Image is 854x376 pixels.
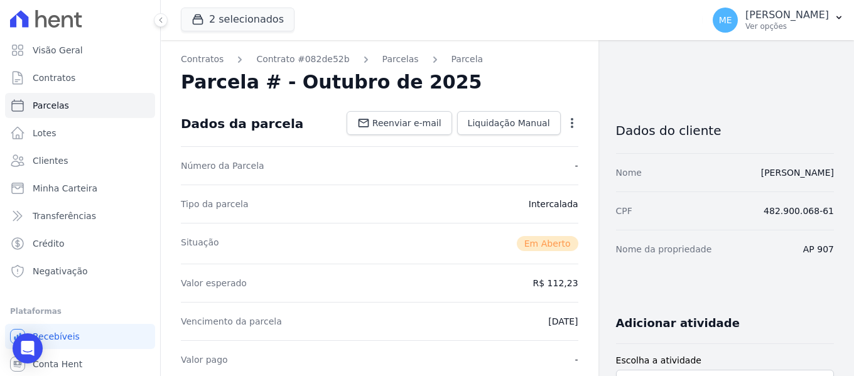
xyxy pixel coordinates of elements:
div: Plataformas [10,304,150,319]
nav: Breadcrumb [181,53,578,66]
h3: Dados do cliente [616,123,834,138]
span: Em Aberto [517,236,578,251]
a: Clientes [5,148,155,173]
dd: [DATE] [548,315,578,328]
span: Crédito [33,237,65,250]
span: ME [719,16,732,24]
a: Contrato #082de52b [256,53,349,66]
dd: - [575,353,578,366]
dd: 482.900.068-61 [764,205,834,217]
span: Lotes [33,127,57,139]
a: Parcelas [382,53,419,66]
dt: Valor pago [181,353,228,366]
button: ME [PERSON_NAME] Ver opções [703,3,854,38]
a: Reenviar e-mail [347,111,452,135]
span: Negativação [33,265,88,277]
h2: Parcela # - Outubro de 2025 [181,71,482,94]
a: Negativação [5,259,155,284]
dd: AP 907 [803,243,834,255]
a: Parcela [451,53,484,66]
a: Lotes [5,121,155,146]
button: 2 selecionados [181,8,295,31]
dt: Valor esperado [181,277,247,289]
div: Dados da parcela [181,116,303,131]
span: Contratos [33,72,75,84]
dt: Vencimento da parcela [181,315,282,328]
a: Liquidação Manual [457,111,561,135]
dt: Nome [616,166,642,179]
p: Ver opções [745,21,829,31]
span: Clientes [33,154,68,167]
a: Visão Geral [5,38,155,63]
a: Recebíveis [5,324,155,349]
label: Escolha a atividade [616,354,834,367]
a: [PERSON_NAME] [761,168,834,178]
dt: Situação [181,236,219,251]
dd: Intercalada [529,198,578,210]
dt: Número da Parcela [181,159,264,172]
a: Contratos [181,53,224,66]
dd: R$ 112,23 [533,277,578,289]
div: Open Intercom Messenger [13,333,43,363]
dt: CPF [616,205,632,217]
span: Reenviar e-mail [372,117,441,129]
p: [PERSON_NAME] [745,9,829,21]
a: Crédito [5,231,155,256]
span: Visão Geral [33,44,83,56]
a: Contratos [5,65,155,90]
span: Conta Hent [33,358,82,370]
a: Transferências [5,203,155,228]
span: Transferências [33,210,96,222]
dd: - [575,159,578,172]
span: Liquidação Manual [468,117,550,129]
span: Minha Carteira [33,182,97,195]
dt: Tipo da parcela [181,198,249,210]
dt: Nome da propriedade [616,243,712,255]
span: Parcelas [33,99,69,112]
a: Parcelas [5,93,155,118]
a: Minha Carteira [5,176,155,201]
h3: Adicionar atividade [616,316,740,331]
span: Recebíveis [33,330,80,343]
